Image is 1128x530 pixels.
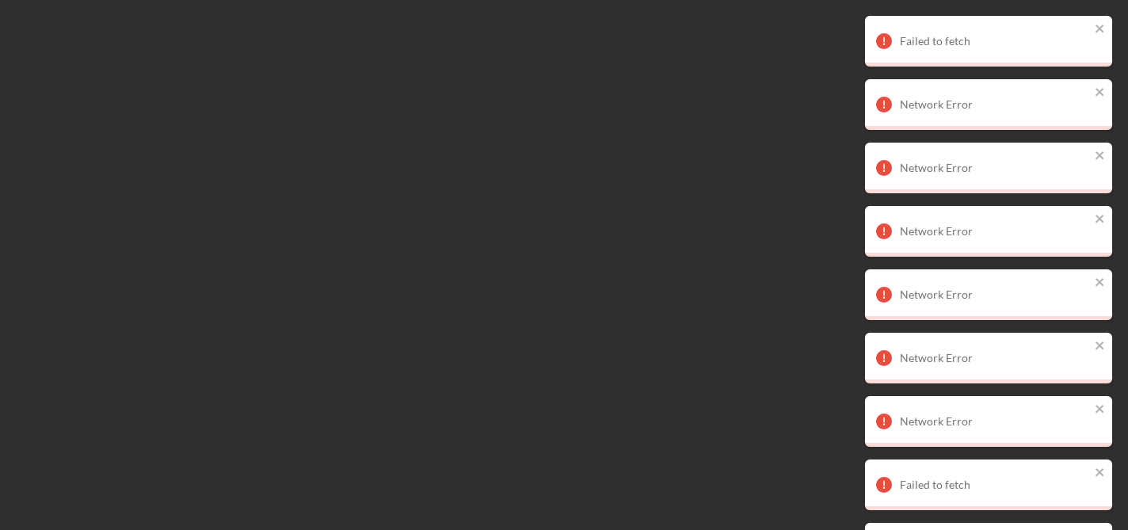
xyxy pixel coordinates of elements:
div: Network Error [900,162,1090,174]
button: close [1095,466,1106,481]
div: Network Error [900,288,1090,301]
div: Network Error [900,352,1090,364]
div: Network Error [900,98,1090,111]
button: close [1095,339,1106,354]
button: close [1095,212,1106,227]
div: Failed to fetch [900,35,1090,48]
button: close [1095,86,1106,101]
button: close [1095,402,1106,418]
button: close [1095,149,1106,164]
button: close [1095,22,1106,37]
button: close [1095,276,1106,291]
div: Network Error [900,415,1090,428]
div: Network Error [900,225,1090,238]
div: Failed to fetch [900,479,1090,491]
